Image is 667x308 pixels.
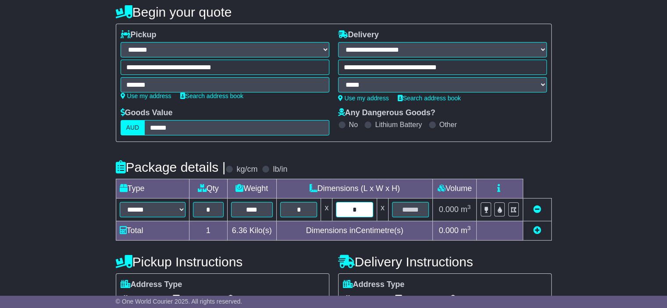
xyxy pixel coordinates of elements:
[338,108,435,118] label: Any Dangerous Goods?
[121,30,157,40] label: Pickup
[394,292,440,305] span: Commercial
[121,92,171,99] a: Use my address
[343,292,385,305] span: Residential
[533,205,541,214] a: Remove this item
[276,221,433,241] td: Dimensions in Centimetre(s)
[121,292,163,305] span: Residential
[338,255,552,269] h4: Delivery Instructions
[449,292,508,305] span: Air & Sea Depot
[189,221,227,241] td: 1
[236,165,257,174] label: kg/cm
[172,292,218,305] span: Commercial
[343,280,405,290] label: Address Type
[180,92,243,99] a: Search address book
[439,120,457,129] label: Other
[226,292,285,305] span: Air & Sea Depot
[461,205,471,214] span: m
[467,204,471,210] sup: 3
[116,255,329,269] h4: Pickup Instructions
[227,221,276,241] td: Kilo(s)
[398,95,461,102] a: Search address book
[276,179,433,198] td: Dimensions (L x W x H)
[533,226,541,235] a: Add new item
[338,30,379,40] label: Delivery
[349,120,358,129] label: No
[321,198,332,221] td: x
[439,205,459,214] span: 0.000
[116,179,189,198] td: Type
[116,221,189,241] td: Total
[121,280,182,290] label: Address Type
[375,120,422,129] label: Lithium Battery
[377,198,388,221] td: x
[461,226,471,235] span: m
[273,165,287,174] label: lb/in
[467,225,471,231] sup: 3
[439,226,459,235] span: 0.000
[116,160,226,174] h4: Package details |
[121,120,145,135] label: AUD
[116,5,552,19] h4: Begin your quote
[338,95,389,102] a: Use my address
[433,179,477,198] td: Volume
[232,226,247,235] span: 6.36
[189,179,227,198] td: Qty
[116,298,243,305] span: © One World Courier 2025. All rights reserved.
[121,108,173,118] label: Goods Value
[227,179,276,198] td: Weight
